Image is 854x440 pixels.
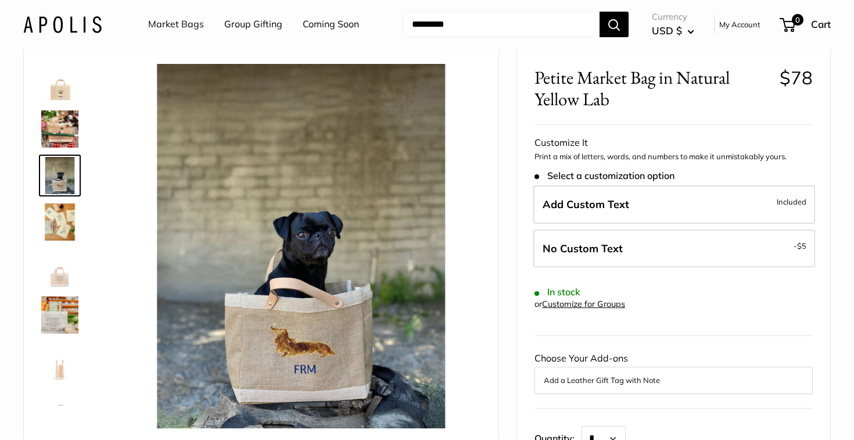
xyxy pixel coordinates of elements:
[719,17,760,31] a: My Account
[652,9,694,25] span: Currency
[39,201,81,243] a: description_The artist's desk in Ventura CA
[534,350,813,394] div: Choose Your Add-ons
[41,64,78,101] img: Petite Market Bag in Natural Yellow Lab
[119,64,483,428] img: Petite Market Bag in Natural Yellow Lab
[41,389,78,427] img: Petite Market Bag in Natural Yellow Lab
[780,66,813,89] span: $78
[41,157,78,194] img: Petite Market Bag in Natural Yellow Lab
[41,343,78,380] img: description_Side view of the Petite Market Bag
[41,203,78,241] img: description_The artist's desk in Ventura CA
[533,230,815,268] label: Leave Blank
[544,373,803,387] button: Add a Leather Gift Tag with Note
[23,16,102,33] img: Apolis
[39,155,81,196] a: Petite Market Bag in Natural Yellow Lab
[652,24,682,37] span: USD $
[781,15,831,34] a: 0 Cart
[39,108,81,150] a: Petite Market Bag in Natural Yellow Lab
[224,16,282,33] a: Group Gifting
[797,241,806,251] span: $5
[543,198,629,211] span: Add Custom Text
[811,18,831,30] span: Cart
[41,110,78,148] img: Petite Market Bag in Natural Yellow Lab
[534,170,674,181] span: Select a customization option
[794,239,806,253] span: -
[39,387,81,429] a: Petite Market Bag in Natural Yellow Lab
[403,12,600,37] input: Search...
[534,296,625,312] div: or
[534,134,813,152] div: Customize It
[148,16,204,33] a: Market Bags
[39,62,81,103] a: Petite Market Bag in Natural Yellow Lab
[534,67,771,110] span: Petite Market Bag in Natural Yellow Lab
[543,242,623,255] span: No Custom Text
[39,248,81,289] a: description_Seal of authenticity printed on the backside of every bag.
[534,287,580,298] span: In stock
[533,185,815,224] label: Add Custom Text
[600,12,629,37] button: Search
[652,22,694,40] button: USD $
[41,250,78,287] img: description_Seal of authenticity printed on the backside of every bag.
[542,299,625,309] a: Customize for Groups
[534,151,813,163] p: Print a mix of letters, words, and numbers to make it unmistakably yours.
[39,341,81,382] a: description_Side view of the Petite Market Bag
[39,294,81,336] a: description_Elevated any trip to the market
[41,296,78,334] img: description_Elevated any trip to the market
[792,14,803,26] span: 0
[303,16,359,33] a: Coming Soon
[777,195,806,209] span: Included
